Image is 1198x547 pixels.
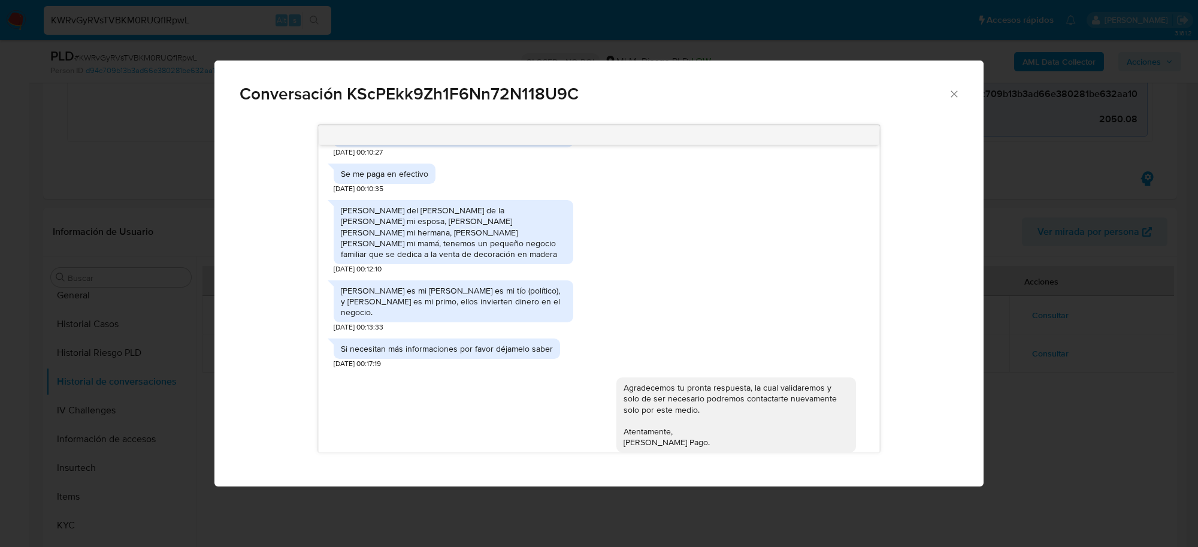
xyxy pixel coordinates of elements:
span: [DATE] 00:12:10 [334,264,382,274]
span: Conversación KScPEkk9Zh1F6Nn72N118U9C [240,86,948,102]
div: Agradecemos tu pronta respuesta, la cual validaremos y solo de ser necesario podremos contactarte... [624,382,849,448]
span: [DATE] 00:10:35 [334,184,383,194]
span: [DATE] 00:13:33 [334,322,383,333]
div: [PERSON_NAME] del [PERSON_NAME] de la [PERSON_NAME] mi esposa, [PERSON_NAME] [PERSON_NAME] mi her... [341,205,566,259]
span: [DATE] 00:17:19 [334,359,381,369]
button: Cerrar [948,88,959,99]
div: [PERSON_NAME] es mi [PERSON_NAME] es mi tío (político), y [PERSON_NAME] es mi primo, ellos invier... [341,285,566,318]
div: Si necesitan más informaciones por favor déjamelo saber [341,343,553,354]
div: Comunicación [214,61,984,487]
span: [DATE] 00:10:27 [334,147,383,158]
div: Se me paga en efectivo [341,168,428,179]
